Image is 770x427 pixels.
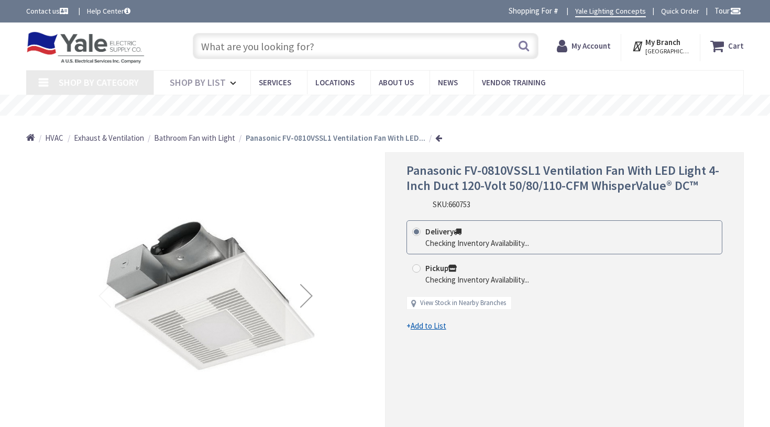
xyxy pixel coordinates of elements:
a: Quick Order [661,6,699,16]
strong: Cart [728,37,744,55]
a: Bathroom Fan with Light [154,132,235,143]
a: Exhaust & Ventilation [74,132,144,143]
strong: My Branch [645,37,680,47]
a: HVAC [45,132,63,143]
span: [GEOGRAPHIC_DATA], [GEOGRAPHIC_DATA] [645,47,690,55]
a: +Add to List [406,320,446,331]
strong: My Account [571,41,611,51]
span: News [438,77,458,87]
a: My Account [557,37,611,55]
span: Bathroom Fan with Light [154,133,235,143]
a: Yale Lighting Concepts [575,6,646,17]
a: Cart [710,37,744,55]
span: Shopping For [509,6,552,16]
span: Services [259,77,291,87]
strong: # [554,6,558,16]
span: Exhaust & Ventilation [74,133,144,143]
span: Shop By List [170,76,226,88]
img: Panasonic FV-0810VSSL1 Ventilation Fan With LED Light 4-Inch Duct 120-Volt 50/80/110-CFM WhisperV... [84,174,328,418]
div: Next [285,174,327,418]
img: Yale Electric Supply Co. [26,31,145,64]
input: What are you looking for? [193,33,538,59]
a: View Stock in Nearby Branches [420,298,506,308]
span: 660753 [448,199,470,209]
strong: Panasonic FV-0810VSSL1 Ventilation Fan With LED... [246,133,425,143]
span: Panasonic FV-0810VSSL1 Ventilation Fan With LED Light 4-Inch Duct 120-Volt 50/80/110-CFM WhisperV... [406,162,719,194]
strong: Pickup [425,263,457,273]
span: + [406,321,446,331]
span: Shop By Category [59,76,139,88]
div: Checking Inventory Availability... [425,238,529,249]
span: About Us [379,77,414,87]
div: Checking Inventory Availability... [425,274,529,285]
strong: Delivery [425,227,461,237]
a: Contact us [26,6,70,16]
u: Add to List [411,321,446,331]
span: Tour [714,6,741,16]
a: Help Center [87,6,130,16]
span: Vendor Training [482,77,546,87]
div: SKU: [433,199,470,210]
span: HVAC [45,133,63,143]
span: Locations [315,77,355,87]
div: My Branch [GEOGRAPHIC_DATA], [GEOGRAPHIC_DATA] [632,37,690,55]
